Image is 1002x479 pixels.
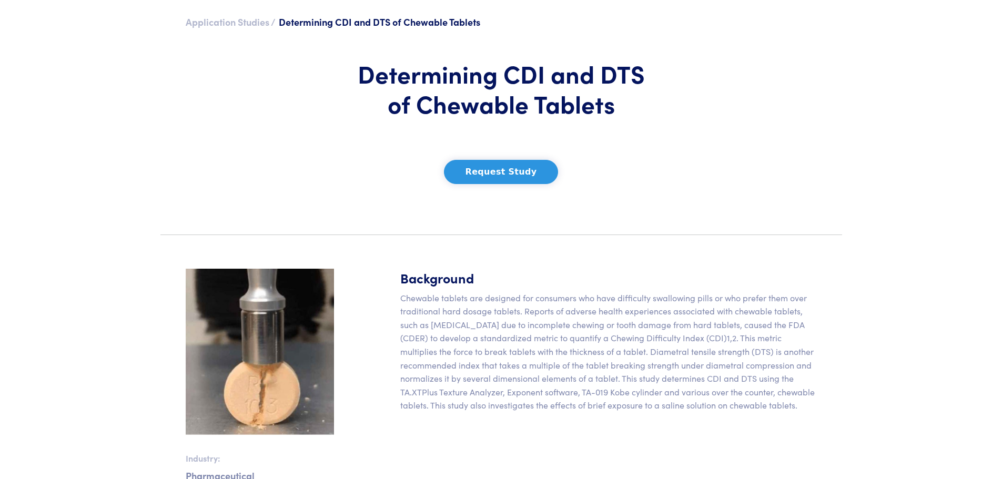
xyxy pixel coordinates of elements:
span: Determining CDI and DTS of Chewable Tablets [279,15,480,28]
p: Pharmaceutical [186,474,334,477]
h5: Background [400,269,817,287]
img: CVS antacid during test [186,269,334,435]
h1: Determining CDI and DTS of Chewable Tablets [347,58,656,119]
button: Request Study [444,160,559,184]
a: Application Studies / [186,15,276,28]
p: Industry: [186,452,334,465]
p: Chewable tablets are designed for consumers who have difficulty swallowing pills or who prefer th... [400,291,817,412]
